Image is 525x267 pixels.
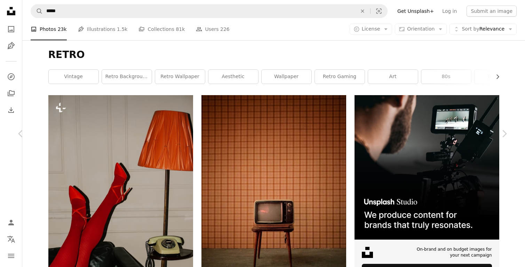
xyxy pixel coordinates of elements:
[412,247,492,258] span: On-brand and on budget images for your next campaign
[395,24,447,35] button: Orientation
[4,39,18,53] a: Illustrations
[31,5,43,18] button: Search Unsplash
[483,100,525,167] a: Next
[49,70,98,84] a: vintage
[462,26,479,32] span: Sort by
[102,70,152,84] a: retro background
[362,26,380,32] span: License
[208,70,258,84] a: aesthetic
[31,4,388,18] form: Find visuals sitewide
[196,18,229,40] a: Users 226
[491,70,499,84] button: scroll list to the right
[475,70,524,84] a: retro car
[393,6,438,17] a: Get Unsplash+
[138,18,185,40] a: Collections 81k
[78,18,128,40] a: Illustrations 1.5k
[176,25,185,33] span: 81k
[355,95,499,240] img: file-1715652217532-464736461acbimage
[4,70,18,84] a: Explore
[262,70,311,84] a: wallpaper
[4,216,18,230] a: Log in / Sign up
[155,70,205,84] a: retro wallpaper
[4,22,18,36] a: Photos
[220,25,230,33] span: 226
[4,249,18,263] button: Menu
[462,26,504,33] span: Relevance
[371,5,387,18] button: Visual search
[4,232,18,246] button: Language
[407,26,435,32] span: Orientation
[350,24,392,35] button: License
[467,6,517,17] button: Submit an image
[362,247,373,258] img: file-1631678316303-ed18b8b5cb9cimage
[201,190,346,196] a: turned off black television
[4,86,18,100] a: Collections
[450,24,517,35] button: Sort byRelevance
[355,5,370,18] button: Clear
[368,70,418,84] a: art
[48,200,193,206] a: a woman in red stockings and high heels laying on a couch
[48,49,499,61] h1: RETRO
[315,70,365,84] a: retro gaming
[117,25,127,33] span: 1.5k
[438,6,461,17] a: Log in
[421,70,471,84] a: 80s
